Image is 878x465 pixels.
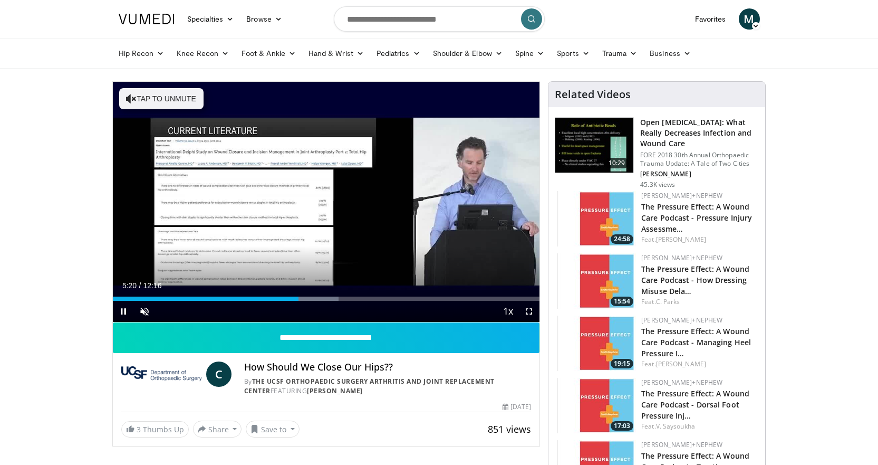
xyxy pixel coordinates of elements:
div: Feat. [641,235,757,244]
div: [DATE] [503,402,531,412]
span: 5:20 [122,281,137,290]
a: Pediatrics [370,43,427,64]
a: Browse [240,8,288,30]
a: Specialties [181,8,240,30]
button: Fullscreen [518,301,539,322]
div: Feat. [641,422,757,431]
span: 15:54 [611,297,633,306]
a: 15:54 [557,253,636,309]
a: Business [643,43,697,64]
a: V. Saysoukha [656,422,695,431]
a: [PERSON_NAME] [656,235,706,244]
h4: Related Videos [555,88,631,101]
div: Feat. [641,297,757,307]
div: By FEATURING [244,377,531,396]
p: FORE 2018 30th Annual Orthopaedic Trauma Update: A Tale of Two Cities [640,151,759,168]
span: 19:15 [611,359,633,368]
a: [PERSON_NAME]+Nephew [641,316,722,325]
button: Save to [246,421,300,438]
a: 24:58 [557,191,636,246]
a: M [739,8,760,30]
img: The UCSF Orthopaedic Surgery Arthritis and Joint Replacement Center [121,362,202,387]
a: C [206,362,231,387]
a: Trauma [596,43,644,64]
img: ded7be61-cdd8-40fc-98a3-de551fea390e.150x105_q85_crop-smart_upscale.jpg [555,118,633,173]
a: Shoulder & Elbow [427,43,509,64]
span: 3 [137,424,141,434]
button: Pause [113,301,134,322]
a: Foot & Ankle [235,43,302,64]
span: 12:16 [143,281,161,290]
video-js: Video Player [113,82,540,322]
a: Sports [551,43,596,64]
a: The UCSF Orthopaedic Surgery Arthritis and Joint Replacement Center [244,377,495,395]
img: 61e02083-5525-4adc-9284-c4ef5d0bd3c4.150x105_q85_crop-smart_upscale.jpg [557,253,636,309]
span: / [139,281,141,290]
div: Feat. [641,359,757,369]
h4: How Should We Close Our Hips?? [244,362,531,373]
span: 10:29 [604,158,630,168]
button: Playback Rate [497,301,518,322]
a: [PERSON_NAME] [656,359,706,368]
a: 10:29 Open [MEDICAL_DATA]: What Really Decreases Infection and Wound Care FORE 2018 30th Annual O... [555,117,759,189]
a: [PERSON_NAME]+Nephew [641,253,722,262]
a: 17:03 [557,378,636,433]
a: [PERSON_NAME]+Nephew [641,440,722,449]
button: Unmute [134,301,155,322]
a: 3 Thumbs Up [121,421,189,438]
input: Search topics, interventions [334,6,545,32]
a: Hand & Wrist [302,43,370,64]
a: Spine [509,43,551,64]
span: 24:58 [611,234,633,244]
h3: Open [MEDICAL_DATA]: What Really Decreases Infection and Wound Care [640,117,759,149]
img: 2a658e12-bd38-46e9-9f21-8239cc81ed40.150x105_q85_crop-smart_upscale.jpg [557,191,636,246]
img: d68379d8-97de-484f-9076-f39c80eee8eb.150x105_q85_crop-smart_upscale.jpg [557,378,636,433]
span: 851 views [488,423,531,435]
a: Favorites [689,8,732,30]
a: The Pressure Effect: A Wound Care Podcast - Dorsal Foot Pressure Inj… [641,388,749,421]
a: 19:15 [557,316,636,371]
a: C. Parks [656,297,680,306]
a: Knee Recon [170,43,235,64]
button: Share [193,421,242,438]
div: Progress Bar [113,297,540,301]
button: Tap to unmute [119,88,204,109]
img: VuMedi Logo [119,14,175,24]
span: 17:03 [611,421,633,431]
a: Hip Recon [112,43,171,64]
a: The Pressure Effect: A Wound Care Podcast - How Dressing Misuse Dela… [641,264,749,296]
p: [PERSON_NAME] [640,170,759,178]
a: The Pressure Effect: A Wound Care Podcast - Pressure Injury Assessme… [641,202,752,234]
img: 60a7b2e5-50df-40c4-868a-521487974819.150x105_q85_crop-smart_upscale.jpg [557,316,636,371]
a: [PERSON_NAME]+Nephew [641,191,722,200]
a: [PERSON_NAME] [307,386,363,395]
a: The Pressure Effect: A Wound Care Podcast - Managing Heel Pressure I… [641,326,751,358]
a: [PERSON_NAME]+Nephew [641,378,722,387]
p: 45.3K views [640,181,675,189]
